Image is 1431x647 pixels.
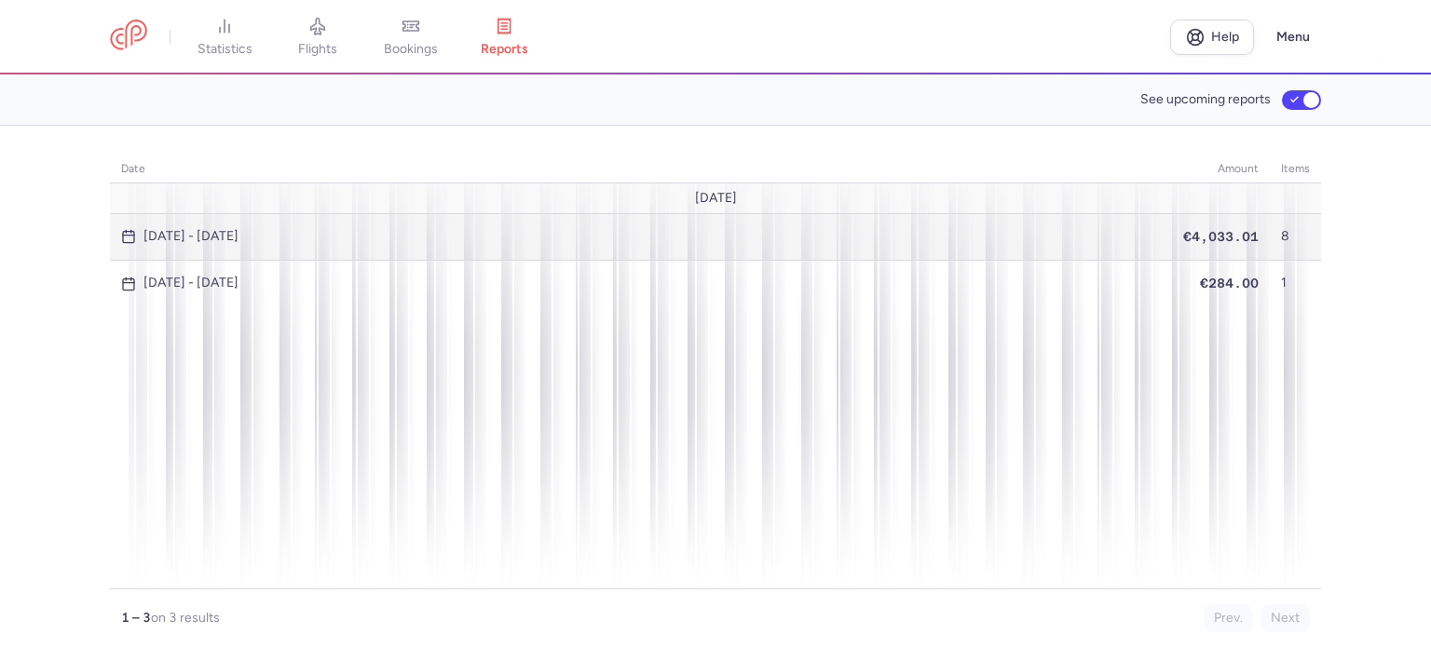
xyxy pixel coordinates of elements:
a: Help [1170,20,1254,55]
span: Help [1211,30,1239,44]
th: items [1270,155,1321,183]
span: on 3 results [151,610,220,626]
button: Next [1261,604,1310,632]
span: [DATE] [695,191,737,206]
span: €4,033.01 [1183,229,1259,244]
a: bookings [364,17,457,58]
span: bookings [384,41,438,58]
span: flights [298,41,337,58]
td: 1 [1270,260,1321,306]
a: reports [457,17,551,58]
span: See upcoming reports [1140,92,1271,107]
span: statistics [198,41,252,58]
th: amount [1172,155,1270,183]
button: Menu [1265,20,1321,55]
button: Prev. [1204,604,1253,632]
th: date [110,155,1172,183]
td: 8 [1270,213,1321,260]
a: statistics [178,17,271,58]
span: €284.00 [1200,276,1259,290]
strong: 1 – 3 [121,610,151,626]
a: flights [271,17,364,58]
time: [DATE] - [DATE] [143,276,238,290]
span: reports [481,41,528,58]
time: [DATE] - [DATE] [143,229,238,244]
a: CitizenPlane red outlined logo [110,20,147,54]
